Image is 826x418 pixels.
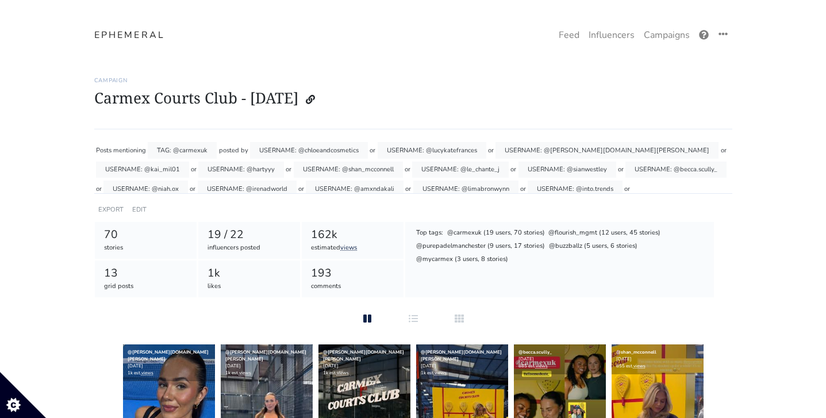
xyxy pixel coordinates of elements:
[241,142,248,159] div: by
[132,205,147,214] a: EDIT
[618,162,624,178] div: or
[616,349,656,355] a: @shan_mcconnell
[225,349,306,362] a: @[PERSON_NAME][DOMAIN_NAME][PERSON_NAME]
[311,243,394,253] div: estimated
[416,344,508,381] div: [DATE] 1k est.
[113,142,146,159] div: mentioning
[421,349,502,362] a: @[PERSON_NAME][DOMAIN_NAME][PERSON_NAME]
[488,142,494,159] div: or
[221,344,313,381] div: [DATE] 1k est.
[208,243,291,253] div: influencers posted
[721,142,727,159] div: or
[536,363,548,369] a: views
[405,162,410,178] div: or
[528,181,623,197] div: USERNAME: @into.trends
[98,205,124,214] a: EXPORT
[416,228,444,239] div: Top tags:
[584,24,639,47] a: Influencers
[250,142,368,159] div: USERNAME: @chloeandcosmetics
[612,344,704,374] div: [DATE] 855 est.
[96,181,102,197] div: or
[340,243,357,252] a: views
[294,162,403,178] div: USERNAME: @shan_mcconnell
[495,142,719,159] div: USERNAME: @[PERSON_NAME][DOMAIN_NAME][PERSON_NAME]
[412,162,509,178] div: USERNAME: @le_chante_j
[514,344,606,374] div: [DATE] 885 est.
[625,162,727,178] div: USERNAME: @becca.scully_
[191,162,197,178] div: or
[298,181,304,197] div: or
[104,227,187,243] div: 70
[624,181,630,197] div: or
[639,24,694,47] a: Campaigns
[208,227,291,243] div: 19 / 22
[311,282,394,292] div: comments
[141,370,153,376] a: views
[208,282,291,292] div: likes
[554,24,584,47] a: Feed
[104,265,187,282] div: 13
[103,181,188,197] div: USERNAME: @niah.ox
[306,181,404,197] div: USERNAME: @amxndakali
[239,370,251,376] a: views
[547,228,661,239] div: @flourish_mgmt (12 users, 45 stories)
[413,181,518,197] div: USERNAME: @limabronwynn
[94,28,166,42] a: EPHEMERAL
[518,349,552,355] a: @becca.scully_
[548,241,638,252] div: @buzzballz (5 users, 6 stories)
[123,344,215,381] div: [DATE] 1k est.
[94,77,732,84] h6: Campaign
[323,349,404,362] a: @[PERSON_NAME][DOMAIN_NAME][PERSON_NAME]
[518,162,616,178] div: USERNAME: @sianwestley
[104,282,187,292] div: grid posts
[94,89,732,110] h1: Carmex Courts Club - [DATE]
[311,265,394,282] div: 193
[311,227,394,243] div: 162k
[219,142,239,159] div: posted
[370,142,375,159] div: or
[416,254,509,266] div: @mycarmex (3 users, 8 stories)
[198,181,297,197] div: USERNAME: @irenadworld
[520,181,526,197] div: or
[286,162,291,178] div: or
[128,349,209,362] a: @[PERSON_NAME][DOMAIN_NAME][PERSON_NAME]
[104,243,187,253] div: stories
[198,162,284,178] div: USERNAME: @hartyyy
[96,162,189,178] div: USERNAME: @kai_mil01
[318,344,410,381] div: [DATE] 1k est.
[148,142,217,159] div: TAG: @carmexuk
[378,142,486,159] div: USERNAME: @lucykatefrances
[337,370,349,376] a: views
[208,265,291,282] div: 1k
[96,142,112,159] div: Posts
[446,228,545,239] div: @carmexuk (19 users, 70 stories)
[405,181,411,197] div: or
[435,370,447,376] a: views
[510,162,516,178] div: or
[416,241,546,252] div: @purepadelmanchester (9 users, 17 stories)
[190,181,195,197] div: or
[633,363,646,369] a: views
